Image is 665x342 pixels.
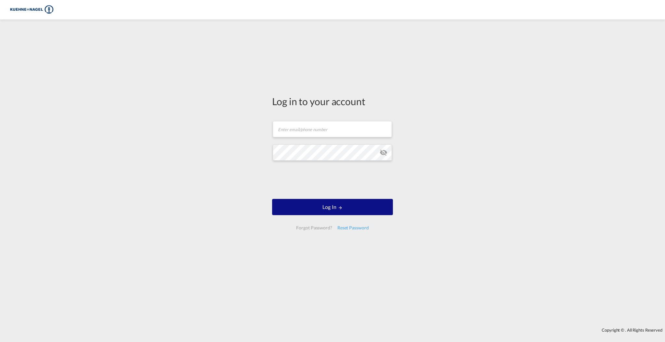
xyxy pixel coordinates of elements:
[273,121,392,137] input: Enter email/phone number
[272,199,393,215] button: LOGIN
[10,3,54,17] img: 36441310f41511efafde313da40ec4a4.png
[294,222,334,234] div: Forgot Password?
[380,149,387,156] md-icon: icon-eye-off
[272,94,393,108] div: Log in to your account
[335,222,371,234] div: Reset Password
[283,167,382,192] iframe: reCAPTCHA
